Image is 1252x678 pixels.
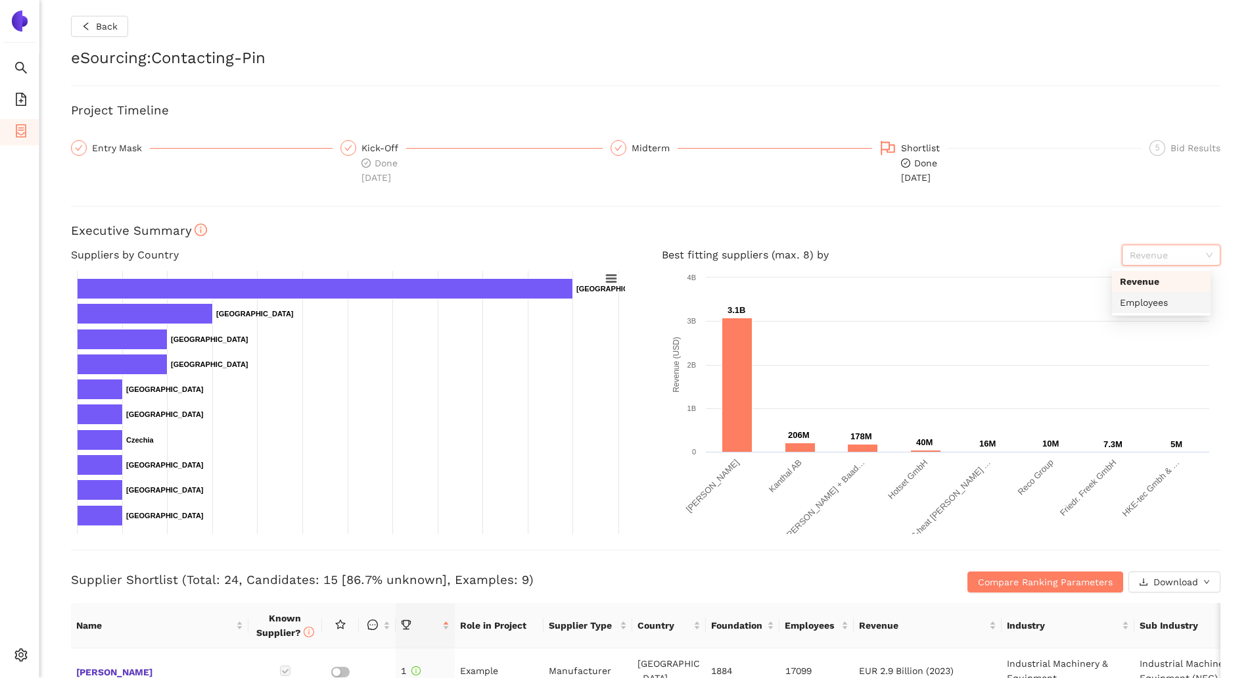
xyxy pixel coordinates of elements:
[71,245,630,266] h4: Suppliers by Country
[71,222,1220,239] h3: Executive Summary
[1130,245,1213,265] span: Revenue
[75,144,83,152] span: check
[672,337,681,393] text: Revenue (USD)
[1007,618,1119,633] span: Industry
[411,666,421,675] span: info-circle
[126,512,204,520] text: [GEOGRAPHIC_DATA]
[1103,439,1123,449] text: 7.3M
[859,618,986,633] span: Revenue
[684,458,740,514] text: [PERSON_NAME]
[967,571,1123,593] button: Compare Ranking Parameters
[126,461,204,469] text: [GEOGRAPHIC_DATA]
[687,361,695,369] text: 2B
[978,575,1113,589] span: Compare Ranking Parameters
[71,603,248,648] th: this column's title is Name,this column is sortable
[71,16,128,37] button: leftBack
[9,11,30,32] img: Logo
[1120,458,1181,519] text: HKE-tec Gmbh & …
[1128,571,1220,593] button: downloadDownloaddown
[687,317,695,325] text: 3B
[455,603,544,648] th: Role in Project
[361,158,371,168] span: check-circle
[1015,458,1055,497] text: Reco Group
[126,436,154,444] text: Czechia
[335,619,346,630] span: star
[901,158,937,183] span: Done [DATE]
[1042,439,1059,448] text: 10M
[691,448,695,456] text: 0
[728,305,745,315] text: 3.1B
[785,618,838,633] span: Employees
[1120,295,1203,310] div: Employees
[880,140,1142,185] div: Shortlistcheck-circleDone[DATE]
[886,458,929,501] text: Hotset GmbH
[76,618,233,633] span: Name
[126,385,204,393] text: [GEOGRAPHIC_DATA]
[779,603,853,648] th: this column's title is Employees,this column is sortable
[1057,458,1118,518] text: Friedr. Freek GmbH
[859,666,954,676] span: EUR 2.9 Billion (2023)
[216,310,294,318] text: [GEOGRAPHIC_DATA]
[1112,292,1211,313] div: Employees
[92,140,150,156] div: Entry Mask
[788,430,810,440] text: 206M
[361,158,398,183] span: Done [DATE]
[256,613,314,638] span: Known Supplier?
[766,458,803,495] text: Kanthal AB
[1120,274,1203,289] div: Revenue
[359,603,396,648] th: this column is sortable
[1153,575,1198,589] span: Download
[304,627,314,637] span: info-circle
[768,458,866,556] text: DBK [PERSON_NAME] + Baad…
[81,22,91,32] span: left
[1171,143,1220,153] span: Bid Results
[367,619,378,630] span: message
[14,88,28,114] span: file-add
[901,140,948,156] div: Shortlist
[1171,439,1182,449] text: 5M
[126,486,204,494] text: [GEOGRAPHIC_DATA]
[614,144,622,152] span: check
[361,140,406,156] div: Kick-Off
[916,437,933,447] text: 40M
[1155,143,1160,153] span: 5
[1203,579,1210,587] span: down
[854,603,1002,648] th: this column's title is Revenue,this column is sortable
[711,618,764,633] span: Foundation
[850,431,872,441] text: 178M
[71,102,1220,119] h3: Project Timeline
[171,360,248,368] text: [GEOGRAPHIC_DATA]
[71,571,837,589] h3: Supplier Shortlist (Total: 24, Candidates: 15 [86.7% unknown], Examples: 9)
[632,140,678,156] div: Midterm
[576,285,654,293] text: [GEOGRAPHIC_DATA]
[1140,618,1252,633] span: Sub Industry
[344,144,352,152] span: check
[901,158,910,168] span: check-circle
[903,458,992,546] text: GC-heat [PERSON_NAME] …
[401,619,411,630] span: trophy
[96,19,118,34] span: Back
[638,618,691,633] span: Country
[195,224,207,236] span: info-circle
[662,245,1221,266] h4: Best fitting suppliers (max. 8) by
[687,404,695,412] text: 1B
[1112,271,1211,292] div: Revenue
[687,274,695,281] text: 4B
[14,120,28,146] span: container
[706,603,779,648] th: this column's title is Foundation,this column is sortable
[71,47,1220,70] h2: eSourcing : Contacting-Pin
[544,603,632,648] th: this column's title is Supplier Type,this column is sortable
[880,140,896,156] span: flag
[171,335,248,343] text: [GEOGRAPHIC_DATA]
[14,644,28,670] span: setting
[632,603,706,648] th: this column's title is Country,this column is sortable
[1139,577,1148,588] span: download
[14,57,28,83] span: search
[1002,603,1134,648] th: this column's title is Industry,this column is sortable
[401,666,421,676] span: 1
[549,618,617,633] span: Supplier Type
[126,410,204,418] text: [GEOGRAPHIC_DATA]
[979,439,996,448] text: 16M
[71,140,333,156] div: Entry Mask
